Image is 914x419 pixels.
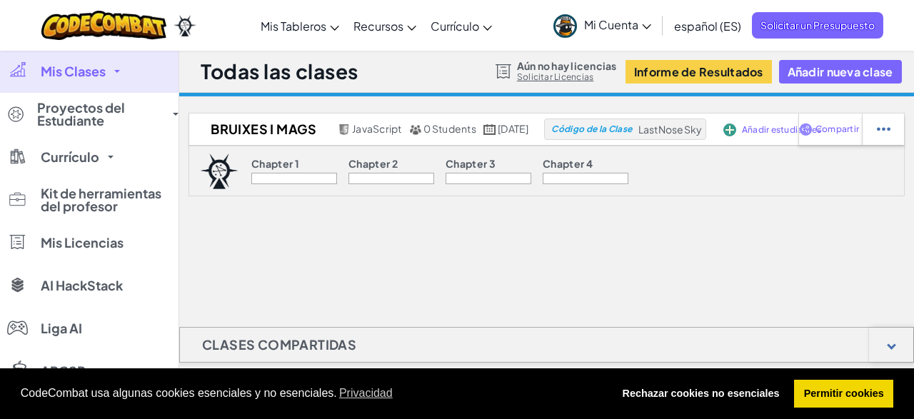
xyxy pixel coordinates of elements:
span: Mis Tableros [261,19,326,34]
a: español (ES) [667,6,748,45]
img: MultipleUsers.png [409,124,422,135]
span: Currículo [41,151,99,163]
span: español (ES) [674,19,741,34]
button: Informe de Resultados [626,60,772,84]
span: Compartir [815,125,859,133]
a: Currículo [423,6,499,45]
img: IconShare_Purple.svg [799,123,813,136]
a: deny cookies [613,380,789,408]
a: Mis Tableros [253,6,346,45]
p: Chapter 3 [446,158,496,169]
span: Currículo [431,19,479,34]
span: Proyectos del Estudiante [37,101,164,127]
a: Solicitar un Presupuesto [752,12,883,39]
img: IconAddStudents.svg [723,123,736,136]
span: Mi Cuenta [584,17,651,32]
img: logo [200,153,238,189]
span: [DATE] [498,122,528,135]
span: Aún no hay licencias [517,60,617,71]
button: Añadir nueva clase [779,60,902,84]
a: Recursos [346,6,423,45]
img: Ozaria [174,15,196,36]
span: Mis Licencias [41,236,124,249]
img: IconStudentEllipsis.svg [877,123,890,136]
img: javascript.png [338,124,351,135]
span: LastNoseSky [638,123,703,136]
p: Chapter 1 [251,158,299,169]
a: Bruixes i Mags JavaScript 0 Students [DATE] [189,118,543,140]
a: Solicitar Licencias [517,71,617,83]
p: Chapter 4 [543,158,593,169]
span: Añadir estudiantes [742,126,822,134]
span: 0 Students [423,122,476,135]
img: CodeCombat logo [41,11,166,40]
img: avatar [553,14,577,38]
h2: Bruixes i Mags [189,118,334,140]
span: CodeCombat usa algunas cookies esenciales y no esenciales. [21,383,601,404]
span: Kit de herramientas del profesor [41,187,169,213]
span: JavaScript [352,122,401,135]
span: Liga AI [41,322,82,335]
span: AI HackStack [41,279,123,292]
span: Código de la Clase [551,125,632,133]
a: allow cookies [794,380,893,408]
p: Chapter 2 [348,158,398,169]
img: calendar.svg [483,124,496,135]
a: learn more about cookies [337,383,395,404]
span: Recursos [353,19,403,34]
h1: Clases Compartidas [180,327,378,363]
a: Mi Cuenta [546,3,658,48]
span: Mis Clases [41,65,106,78]
h1: Todas las clases [201,58,358,85]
